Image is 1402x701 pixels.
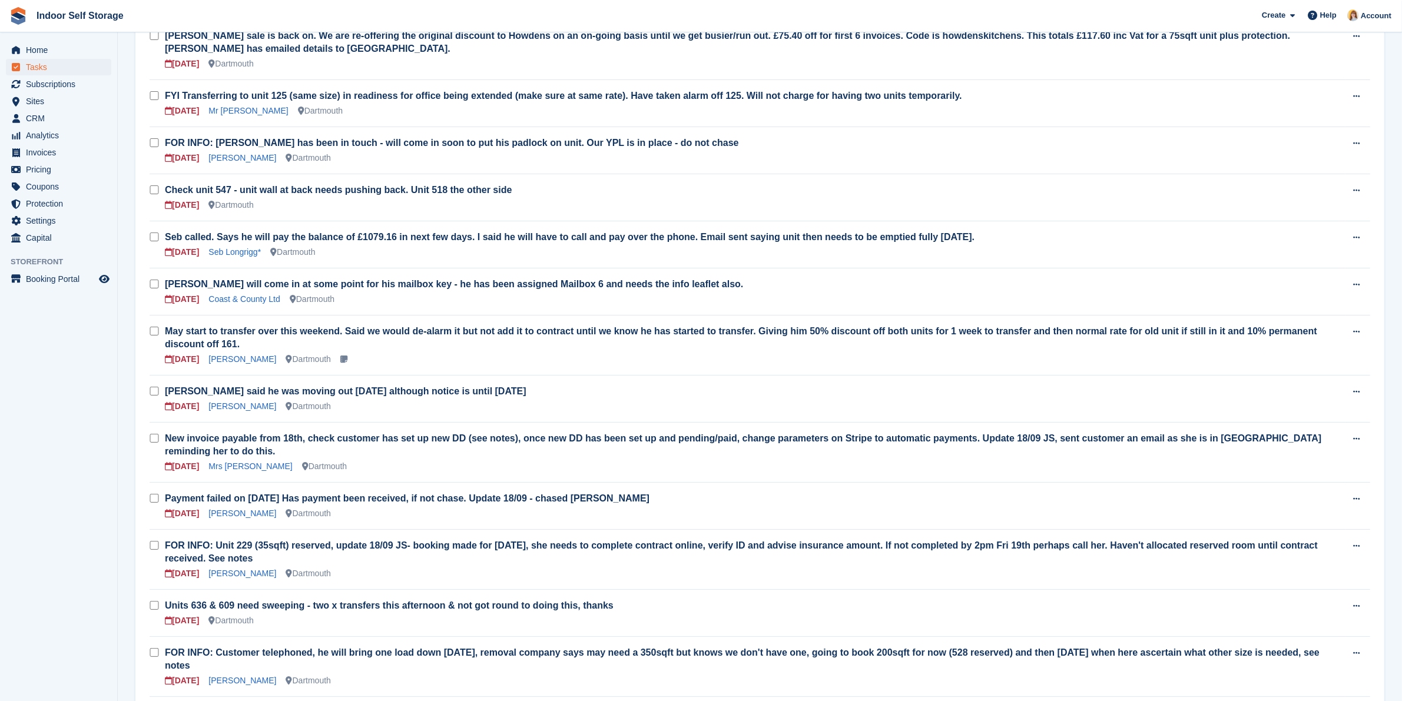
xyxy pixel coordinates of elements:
[6,76,111,92] a: menu
[208,153,276,162] a: [PERSON_NAME]
[208,106,288,115] a: Mr [PERSON_NAME]
[6,144,111,161] a: menu
[26,178,97,195] span: Coupons
[9,7,27,25] img: stora-icon-8386f47178a22dfd0bd8f6a31ec36ba5ce8667c1dd55bd0f319d3a0aa187defe.svg
[165,433,1321,456] a: New invoice payable from 18th, check customer has set up new DD (see notes), once new DD has been...
[165,232,975,242] a: Seb called. Says he will pay the balance of £1079.16 in next few days. I said he will have to cal...
[165,138,739,148] a: FOR INFO: [PERSON_NAME] has been in touch - will come in soon to put his padlock on unit. Our YPL...
[208,676,276,685] a: [PERSON_NAME]
[286,567,331,580] div: Dartmouth
[6,93,111,109] a: menu
[165,279,743,289] a: [PERSON_NAME] will come in at some point for his mailbox key - he has been assigned Mailbox 6 and...
[165,185,512,195] a: Check unit 547 - unit wall at back needs pushing back. Unit 518 the other side
[208,614,253,627] div: Dartmouth
[6,161,111,178] a: menu
[26,110,97,127] span: CRM
[286,675,331,687] div: Dartmouth
[208,354,276,364] a: [PERSON_NAME]
[26,76,97,92] span: Subscriptions
[1347,9,1359,21] img: Joanne Smith
[6,212,111,229] a: menu
[270,246,315,258] div: Dartmouth
[11,256,117,268] span: Storefront
[97,272,111,286] a: Preview store
[165,675,199,687] div: [DATE]
[6,178,111,195] a: menu
[26,161,97,178] span: Pricing
[6,230,111,246] a: menu
[1262,9,1285,21] span: Create
[165,600,614,610] a: Units 636 & 609 need sweeping - two x transfers this afternoon & not got round to doing this, thanks
[1320,9,1337,21] span: Help
[165,647,1320,670] a: FOR INFO: Customer telephoned, he will bring one load down [DATE], removal company says may need ...
[286,152,331,164] div: Dartmouth
[165,105,199,117] div: [DATE]
[1361,10,1391,22] span: Account
[165,400,199,413] div: [DATE]
[32,6,128,25] a: Indoor Self Storage
[165,540,1318,563] a: FOR INFO: Unit 229 (35sqft) reserved, update 18/09 JS- booking made for [DATE], she needs to comp...
[6,110,111,127] a: menu
[208,294,280,304] a: Coast & County Ltd
[208,569,276,578] a: [PERSON_NAME]
[26,93,97,109] span: Sites
[208,199,253,211] div: Dartmouth
[286,353,331,366] div: Dartmouth
[6,127,111,144] a: menu
[6,59,111,75] a: menu
[208,247,261,257] a: Seb Longrigg*
[165,199,199,211] div: [DATE]
[165,293,199,305] div: [DATE]
[26,127,97,144] span: Analytics
[26,212,97,229] span: Settings
[290,293,334,305] div: Dartmouth
[26,42,97,58] span: Home
[165,246,199,258] div: [DATE]
[26,271,97,287] span: Booking Portal
[286,507,331,520] div: Dartmouth
[165,507,199,520] div: [DATE]
[6,42,111,58] a: menu
[165,31,1290,54] a: [PERSON_NAME] sale is back on. We are re-offering the original discount to Howdens on an on-going...
[165,460,199,473] div: [DATE]
[208,509,276,518] a: [PERSON_NAME]
[165,58,199,70] div: [DATE]
[165,91,962,101] a: FYI Transferring to unit 125 (same size) in readiness for office being extended (make sure at sam...
[26,195,97,212] span: Protection
[302,460,347,473] div: Dartmouth
[26,144,97,161] span: Invoices
[286,400,331,413] div: Dartmouth
[165,353,199,366] div: [DATE]
[208,461,292,471] a: Mrs [PERSON_NAME]
[165,152,199,164] div: [DATE]
[165,386,526,396] a: [PERSON_NAME] said he was moving out [DATE] although notice is until [DATE]
[6,271,111,287] a: menu
[26,230,97,246] span: Capital
[165,326,1317,349] a: May start to transfer over this weekend. Said we would de-alarm it but not add it to contract unt...
[165,567,199,580] div: [DATE]
[165,493,649,503] a: Payment failed on [DATE] Has payment been received, if not chase. Update 18/09 - chased [PERSON_N...
[26,59,97,75] span: Tasks
[6,195,111,212] a: menu
[208,58,253,70] div: Dartmouth
[165,614,199,627] div: [DATE]
[208,401,276,411] a: [PERSON_NAME]
[298,105,343,117] div: Dartmouth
